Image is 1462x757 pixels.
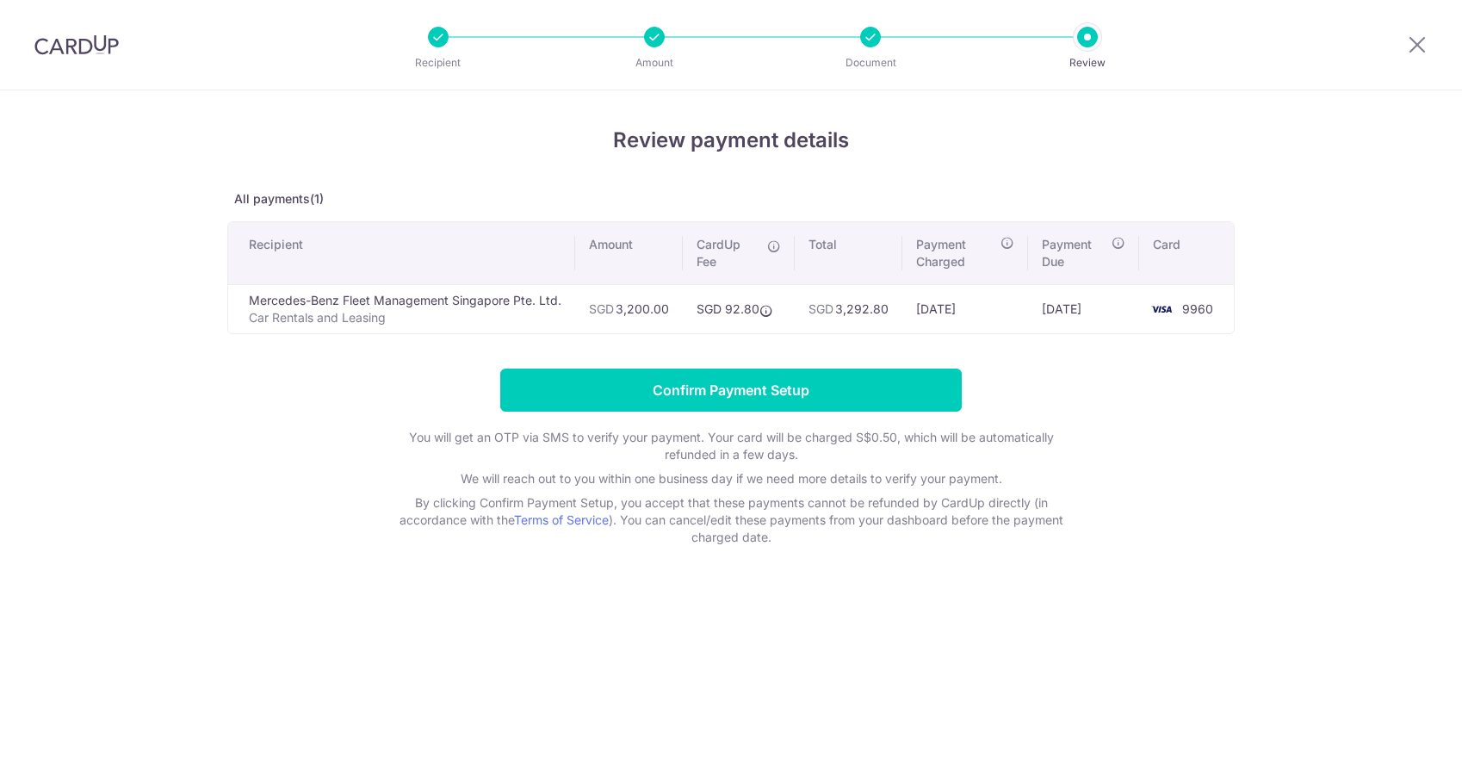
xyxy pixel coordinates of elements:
[902,284,1028,333] td: [DATE]
[375,54,502,71] p: Recipient
[795,222,902,284] th: Total
[591,54,718,71] p: Amount
[1028,284,1139,333] td: [DATE]
[807,54,934,71] p: Document
[228,284,575,333] td: Mercedes-Benz Fleet Management Singapore Pte. Ltd.
[227,190,1235,208] p: All payments(1)
[1139,222,1234,284] th: Card
[589,301,614,316] span: SGD
[575,222,683,284] th: Amount
[795,284,902,333] td: 3,292.80
[697,236,759,270] span: CardUp Fee
[387,429,1075,463] p: You will get an OTP via SMS to verify your payment. Your card will be charged S$0.50, which will ...
[1042,236,1106,270] span: Payment Due
[916,236,995,270] span: Payment Charged
[228,222,575,284] th: Recipient
[387,470,1075,487] p: We will reach out to you within one business day if we need more details to verify your payment.
[34,34,119,55] img: CardUp
[808,301,833,316] span: SGD
[1182,301,1213,316] span: 9960
[683,284,795,333] td: SGD 92.80
[249,309,561,326] p: Car Rentals and Leasing
[1144,299,1179,320] img: <span class="translation_missing" title="translation missing: en.account_steps.new_confirm_form.b...
[227,125,1235,156] h4: Review payment details
[1024,54,1151,71] p: Review
[575,284,683,333] td: 3,200.00
[387,494,1075,546] p: By clicking Confirm Payment Setup, you accept that these payments cannot be refunded by CardUp di...
[500,369,962,412] input: Confirm Payment Setup
[514,512,609,527] a: Terms of Service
